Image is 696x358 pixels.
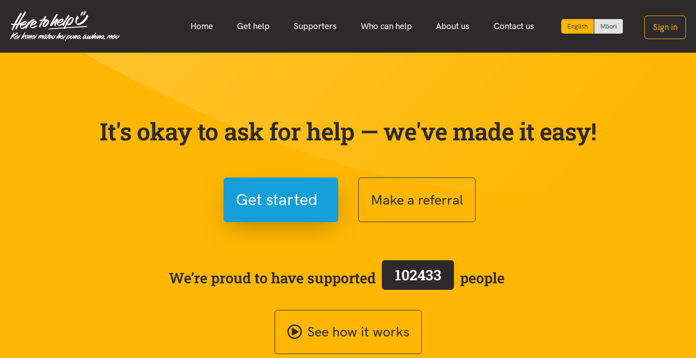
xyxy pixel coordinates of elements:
[98,117,599,146] p: It's okay to ask for help — we've made it easy!
[223,177,338,222] button: Get started
[169,258,505,297] span: We’re proud to have supported people
[376,258,460,297] a: 102433
[282,16,349,37] a: Supporters
[644,16,686,39] button: Sign in
[561,19,623,34] div: Language toggle
[178,16,225,37] a: Home
[424,16,482,37] a: About us
[225,16,282,37] a: Get help
[395,265,441,284] span: 102433
[349,16,424,37] a: Who can help
[561,19,594,34] div: Current language
[236,187,318,213] span: Get started
[358,177,476,222] button: Make a referral
[482,16,546,37] a: Contact us
[10,11,120,41] img: Home
[594,19,623,34] a: Switch to Te Reo Māori
[275,310,422,354] a: See how it works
